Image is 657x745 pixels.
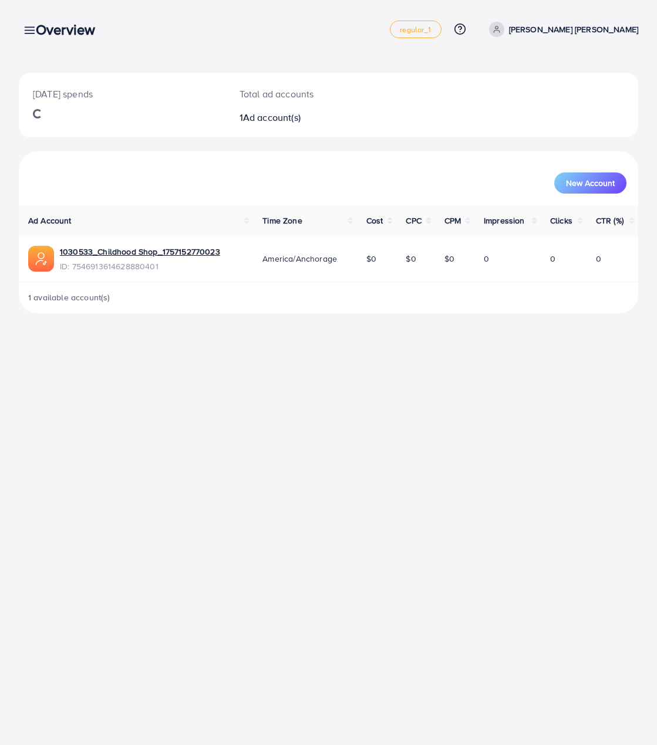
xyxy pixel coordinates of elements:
[596,253,601,265] span: 0
[444,253,454,265] span: $0
[28,292,110,303] span: 1 available account(s)
[240,87,366,101] p: Total ad accounts
[366,253,376,265] span: $0
[28,246,54,272] img: ic-ads-acc.e4c84228.svg
[262,253,337,265] span: America/Anchorage
[240,112,366,123] h2: 1
[262,215,302,226] span: Time Zone
[36,21,105,38] h3: Overview
[243,111,301,124] span: Ad account(s)
[400,26,431,33] span: regular_1
[484,253,489,265] span: 0
[596,215,624,226] span: CTR (%)
[566,179,615,187] span: New Account
[33,87,211,101] p: [DATE] spends
[484,215,525,226] span: Impression
[406,215,421,226] span: CPC
[60,246,220,258] a: 1030533_Childhood Shop_1757152770023
[484,22,638,37] a: [PERSON_NAME] [PERSON_NAME]
[390,21,441,38] a: regular_1
[406,253,416,265] span: $0
[366,215,383,226] span: Cost
[509,22,638,36] p: [PERSON_NAME] [PERSON_NAME]
[554,172,626,194] button: New Account
[550,253,555,265] span: 0
[444,215,461,226] span: CPM
[28,215,72,226] span: Ad Account
[60,260,220,272] span: ID: 7546913614628880401
[550,215,572,226] span: Clicks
